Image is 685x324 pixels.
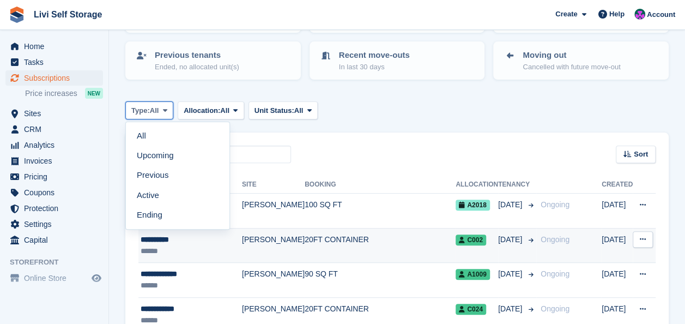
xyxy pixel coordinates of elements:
[498,234,524,245] span: [DATE]
[126,43,300,79] a: Previous tenants Ended, no allocated unit(s)
[498,176,536,194] th: Tenancy
[220,105,229,116] span: All
[85,88,103,99] div: NEW
[90,272,103,285] a: Preview store
[498,199,524,211] span: [DATE]
[9,7,25,23] img: stora-icon-8386f47178a22dfd0bd8f6a31ec36ba5ce8667c1dd55bd0f319d3a0aa187defe.svg
[5,39,103,54] a: menu
[456,176,498,194] th: Allocation
[305,176,456,194] th: Booking
[339,49,410,62] p: Recent move-outs
[248,101,318,119] button: Unit Status: All
[647,9,675,20] span: Account
[5,137,103,153] a: menu
[24,137,89,153] span: Analytics
[130,146,225,166] a: Upcoming
[125,101,173,119] button: Type: All
[24,201,89,216] span: Protection
[131,105,150,116] span: Type:
[5,185,103,200] a: menu
[609,9,625,20] span: Help
[130,166,225,185] a: Previous
[456,269,489,280] span: A1009
[24,185,89,200] span: Coupons
[254,105,294,116] span: Unit Status:
[24,271,89,286] span: Online Store
[305,263,456,298] td: 90 SQ FT
[29,5,106,23] a: Livi Self Storage
[130,205,225,225] a: Ending
[555,9,577,20] span: Create
[523,49,620,62] p: Moving out
[602,228,633,263] td: [DATE]
[25,87,103,99] a: Price increases NEW
[242,176,305,194] th: Site
[24,169,89,184] span: Pricing
[130,127,225,146] a: All
[24,153,89,169] span: Invoices
[5,122,103,137] a: menu
[541,269,569,278] span: Ongoing
[5,153,103,169] a: menu
[5,169,103,184] a: menu
[178,101,244,119] button: Allocation: All
[184,105,220,116] span: Allocation:
[305,194,456,229] td: 100 SQ FT
[456,200,489,211] span: A2018
[242,263,305,298] td: [PERSON_NAME]
[5,217,103,232] a: menu
[311,43,484,79] a: Recent move-outs In last 30 days
[10,257,108,268] span: Storefront
[24,39,89,54] span: Home
[150,105,159,116] span: All
[339,62,410,73] p: In last 30 days
[24,106,89,121] span: Sites
[602,194,633,229] td: [DATE]
[634,9,645,20] img: Graham Cameron
[24,232,89,248] span: Capital
[498,303,524,315] span: [DATE]
[541,304,569,313] span: Ongoing
[242,194,305,229] td: [PERSON_NAME]
[130,185,225,205] a: Active
[24,70,89,86] span: Subscriptions
[305,228,456,263] td: 20FT CONTAINER
[634,149,648,160] span: Sort
[155,49,239,62] p: Previous tenants
[602,176,633,194] th: Created
[24,122,89,137] span: CRM
[498,268,524,280] span: [DATE]
[5,232,103,248] a: menu
[523,62,620,73] p: Cancelled with future move-out
[5,55,103,70] a: menu
[5,201,103,216] a: menu
[602,263,633,298] td: [DATE]
[5,106,103,121] a: menu
[456,304,486,315] span: C024
[5,271,103,286] a: menu
[242,228,305,263] td: [PERSON_NAME]
[24,217,89,232] span: Settings
[541,200,569,209] span: Ongoing
[5,70,103,86] a: menu
[456,235,486,245] span: C002
[155,62,239,73] p: Ended, no allocated unit(s)
[25,88,77,99] span: Price increases
[24,55,89,70] span: Tasks
[494,43,668,79] a: Moving out Cancelled with future move-out
[541,235,569,244] span: Ongoing
[294,105,304,116] span: All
